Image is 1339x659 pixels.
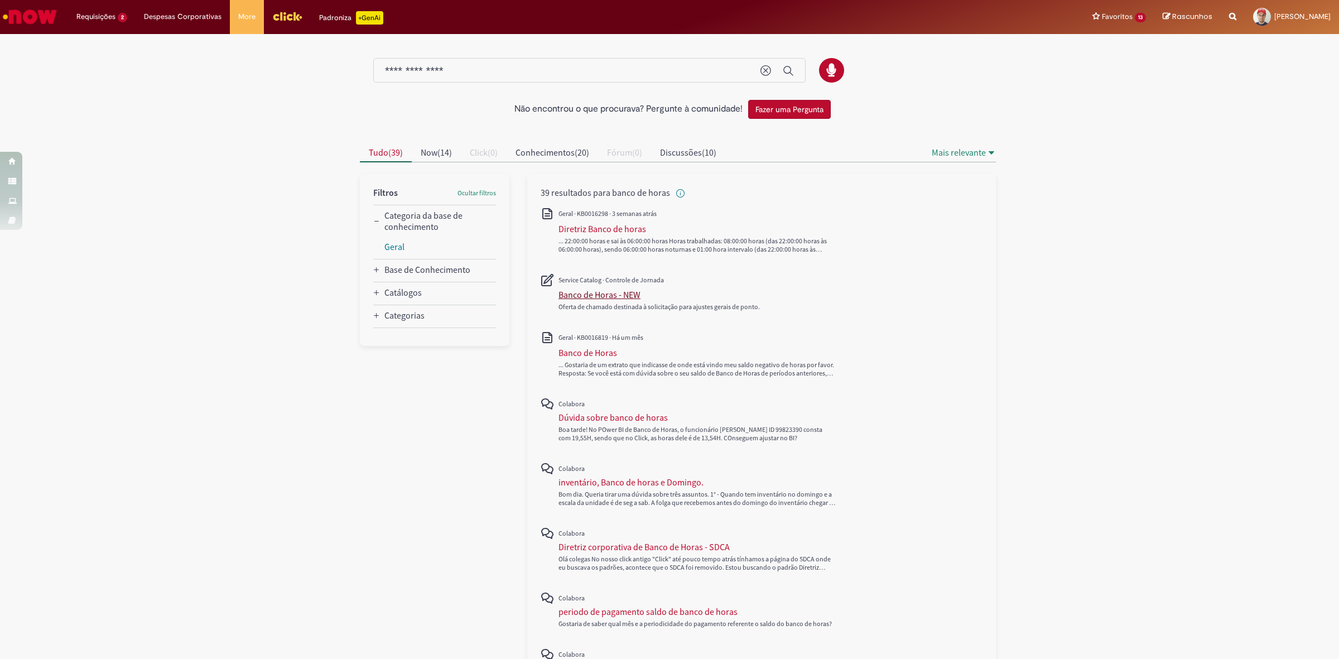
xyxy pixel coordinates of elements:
[1274,12,1331,21] span: [PERSON_NAME]
[1135,13,1146,22] span: 13
[1102,11,1133,22] span: Favoritos
[356,11,383,25] p: +GenAi
[238,11,256,22] span: More
[514,104,743,114] h2: Não encontrou o que procurava? Pergunte à comunidade!
[272,8,302,25] img: click_logo_yellow_360x200.png
[118,13,127,22] span: 2
[748,100,831,119] button: Fazer uma Pergunta
[144,11,221,22] span: Despesas Corporativas
[1163,12,1212,22] a: Rascunhos
[319,11,383,25] div: Padroniza
[1,6,59,28] img: ServiceNow
[76,11,115,22] span: Requisições
[1172,11,1212,22] span: Rascunhos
